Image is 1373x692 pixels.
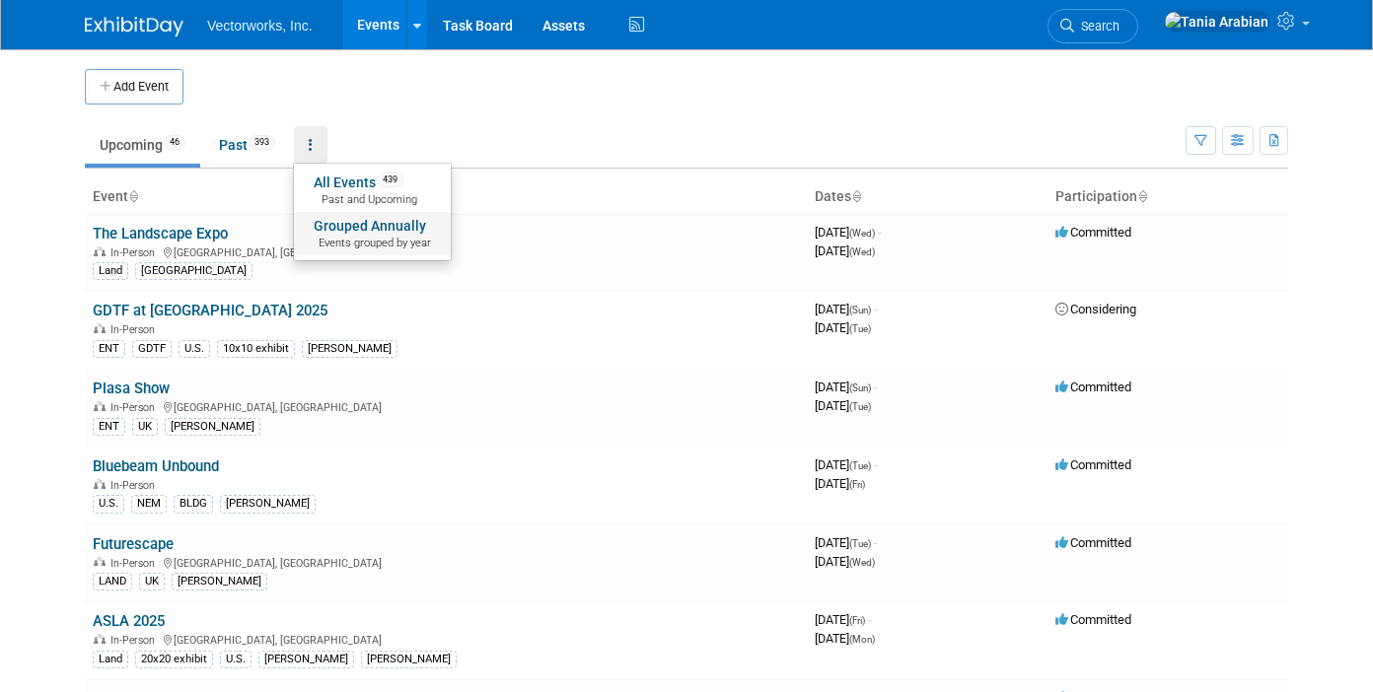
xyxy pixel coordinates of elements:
th: Dates [807,180,1048,214]
div: U.S. [93,495,124,513]
img: In-Person Event [94,634,106,644]
span: Events grouped by year [314,236,431,251]
div: ENT [93,418,125,436]
div: GDTF [132,340,172,358]
div: U.S. [179,340,210,358]
div: 10x10 exhibit [217,340,295,358]
th: Participation [1048,180,1288,214]
span: (Fri) [849,615,865,626]
span: (Fri) [849,479,865,490]
div: BLDG [174,495,213,513]
div: [PERSON_NAME] [361,651,457,668]
div: [GEOGRAPHIC_DATA], [GEOGRAPHIC_DATA] [93,554,799,570]
span: [DATE] [815,457,877,472]
span: [DATE] [815,225,881,240]
span: Committed [1055,612,1131,627]
div: UK [132,418,158,436]
img: Tania Arabian [1164,11,1269,33]
span: [DATE] [815,320,871,335]
span: [DATE] [815,631,875,646]
a: Grouped AnnuallyEvents grouped by year [294,212,451,255]
span: [DATE] [815,554,875,569]
span: In-Person [110,479,161,492]
span: 46 [164,135,185,150]
span: In-Person [110,246,161,259]
span: [DATE] [815,612,871,627]
span: - [878,225,881,240]
div: [PERSON_NAME] [220,495,316,513]
a: ASLA 2025 [93,612,165,630]
div: UK [139,573,165,590]
span: [DATE] [815,243,875,258]
span: [DATE] [815,398,871,413]
span: In-Person [110,557,161,570]
div: NEM [131,495,167,513]
a: Plasa Show [93,380,170,397]
div: [PERSON_NAME] [172,573,267,590]
span: In-Person [110,401,161,414]
span: - [874,380,877,394]
a: Upcoming46 [85,126,200,164]
span: 393 [249,135,275,150]
span: (Tue) [849,323,871,334]
span: [DATE] [815,535,877,550]
span: (Wed) [849,228,875,239]
span: - [874,535,877,550]
div: ENT [93,340,125,358]
span: [DATE] [815,476,865,491]
img: In-Person Event [94,479,106,489]
span: Search [1074,19,1120,34]
span: [DATE] [815,302,877,316]
button: Add Event [85,69,183,104]
img: In-Person Event [94,401,106,411]
div: 20x20 exhibit [135,651,213,668]
span: 439 [377,173,403,187]
th: Event [85,180,807,214]
div: LAND [93,573,132,590]
span: Committed [1055,457,1131,472]
span: (Tue) [849,401,871,412]
span: (Tue) [849,460,871,471]
a: GDTF at [GEOGRAPHIC_DATA] 2025 [93,302,327,319]
div: Land [93,262,128,280]
span: (Sun) [849,382,871,393]
span: Committed [1055,380,1131,394]
div: [GEOGRAPHIC_DATA], [GEOGRAPHIC_DATA] [93,243,799,259]
a: Sort by Event Name [128,188,138,204]
div: [GEOGRAPHIC_DATA], [GEOGRAPHIC_DATA] [93,398,799,414]
span: (Wed) [849,557,875,568]
a: The Landscape Expo [93,225,228,242]
span: (Tue) [849,538,871,549]
div: Land [93,651,128,668]
span: (Wed) [849,246,875,257]
a: All Events439 Past and Upcoming [294,169,451,212]
div: [PERSON_NAME] [258,651,354,668]
a: Sort by Participation Type [1137,188,1147,204]
img: In-Person Event [94,323,106,333]
a: Search [1048,9,1138,43]
div: [PERSON_NAME] [302,340,397,358]
img: In-Person Event [94,246,106,256]
span: In-Person [110,323,161,336]
div: U.S. [220,651,252,668]
a: Sort by Start Date [851,188,861,204]
a: Bluebeam Unbound [93,457,219,475]
a: Futurescape [93,535,174,553]
span: Committed [1055,535,1131,550]
span: In-Person [110,634,161,647]
span: - [874,302,877,316]
span: Vectorworks, Inc. [207,18,313,34]
div: [GEOGRAPHIC_DATA] [135,262,253,280]
span: (Sun) [849,305,871,315]
span: Past and Upcoming [314,192,431,208]
img: ExhibitDay [85,17,183,36]
span: Considering [1055,302,1136,316]
span: - [868,612,871,627]
span: (Mon) [849,634,875,645]
div: [GEOGRAPHIC_DATA], [GEOGRAPHIC_DATA] [93,631,799,647]
span: Committed [1055,225,1131,240]
div: [PERSON_NAME] [165,418,260,436]
img: In-Person Event [94,557,106,567]
span: - [874,457,877,472]
span: [DATE] [815,380,877,394]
